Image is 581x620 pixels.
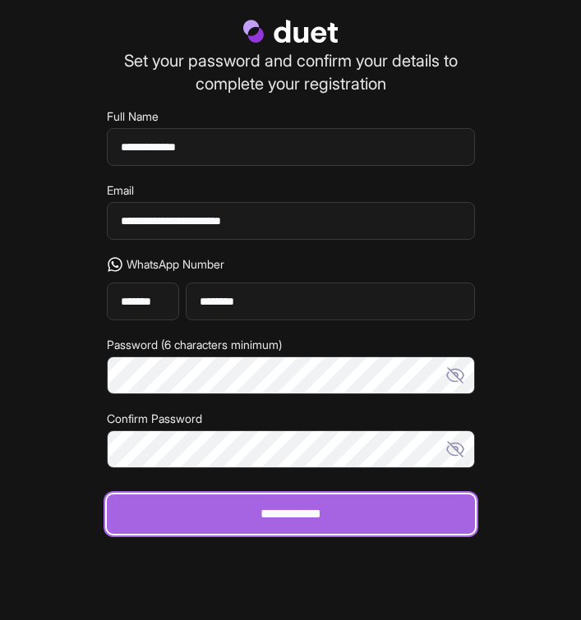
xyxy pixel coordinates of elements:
[107,411,475,427] label: Confirm Password
[107,337,475,353] label: Password (6 characters minimum)
[439,430,475,468] button: Show password
[107,49,475,95] p: Set your password and confirm your details to complete your registration
[107,256,475,273] label: WhatsApp Number
[439,356,475,394] button: Show password
[107,182,475,199] label: Email
[107,108,475,125] label: Full Name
